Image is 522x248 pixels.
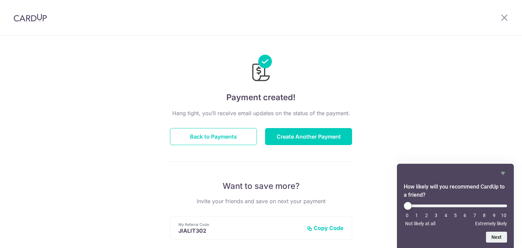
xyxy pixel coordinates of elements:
div: How likely will you recommend CardUp to a friend? Select an option from 0 to 10, with 0 being Not... [404,202,507,226]
li: 1 [413,213,420,218]
h4: Payment created! [170,91,352,104]
h2: How likely will you recommend CardUp to a friend? Select an option from 0 to 10, with 0 being Not... [404,183,507,199]
p: My Referral Code [178,222,301,227]
img: Payments [250,55,272,83]
img: CardUp [14,14,47,22]
button: Copy Code [307,225,344,231]
p: Want to save more? [170,181,352,192]
li: 5 [452,213,459,218]
button: Create Another Payment [265,128,352,145]
button: Hide survey [499,169,507,177]
span: Extremely likely [475,221,507,226]
li: 9 [491,213,498,218]
div: How likely will you recommend CardUp to a friend? Select an option from 0 to 10, with 0 being Not... [404,169,507,243]
li: 6 [462,213,468,218]
p: Hang tight, you’ll receive email updates on the status of the payment. [170,109,352,117]
p: Invite your friends and save on next your payment [170,197,352,205]
button: Back to Payments [170,128,257,145]
span: Not likely at all [405,221,435,226]
button: Next question [486,232,507,243]
p: JIALIT302 [178,227,301,234]
li: 0 [404,213,411,218]
li: 7 [471,213,478,218]
li: 4 [442,213,449,218]
li: 8 [481,213,488,218]
li: 3 [433,213,439,218]
li: 10 [500,213,507,218]
li: 2 [423,213,430,218]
